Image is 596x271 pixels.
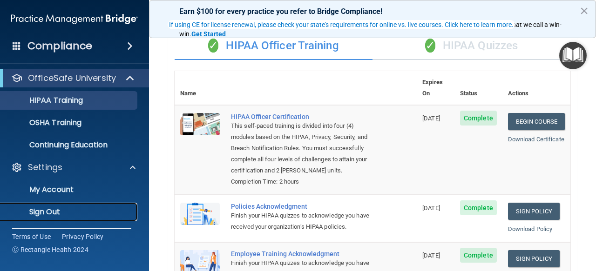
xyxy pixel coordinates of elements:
[168,20,515,29] button: If using CE for license renewal, please check your state's requirements for online vs. live cours...
[11,162,135,173] a: Settings
[12,245,88,254] span: Ⓒ Rectangle Health 2024
[28,162,62,173] p: Settings
[580,3,589,18] button: Close
[460,248,497,263] span: Complete
[191,30,226,38] strong: Get Started
[179,7,566,16] p: Earn $100 for every practice you refer to Bridge Compliance!
[425,39,435,53] span: ✓
[422,115,440,122] span: [DATE]
[175,71,225,105] th: Name
[502,71,570,105] th: Actions
[508,113,565,130] a: Begin Course
[460,200,497,215] span: Complete
[6,207,133,217] p: Sign Out
[422,205,440,212] span: [DATE]
[460,111,497,126] span: Complete
[12,232,51,241] a: Terms of Use
[231,120,370,176] div: This self-paced training is divided into four (4) modules based on the HIPAA, Privacy, Security, ...
[422,252,440,259] span: [DATE]
[11,73,135,84] a: OfficeSafe University
[372,32,570,60] div: HIPAA Quizzes
[231,203,370,210] div: Policies Acknowledgment
[6,118,81,127] p: OSHA Training
[169,21,514,28] div: If using CE for license renewal, please check your state's requirements for online vs. live cours...
[6,140,133,150] p: Continuing Education
[231,250,370,258] div: Employee Training Acknowledgment
[559,42,587,69] button: Open Resource Center
[417,71,454,105] th: Expires On
[231,113,370,120] a: HIPAA Officer Certification
[508,136,564,143] a: Download Certificate
[175,32,372,60] div: HIPAA Officer Training
[179,21,562,38] span: ! That's what we call a win-win.
[208,39,218,53] span: ✓
[454,71,502,105] th: Status
[231,210,370,232] div: Finish your HIPAA quizzes to acknowledge you have received your organization’s HIPAA policies.
[6,96,83,105] p: HIPAA Training
[11,10,138,28] img: PMB logo
[508,203,560,220] a: Sign Policy
[508,225,553,232] a: Download Policy
[6,185,133,194] p: My Account
[28,73,116,84] p: OfficeSafe University
[62,232,104,241] a: Privacy Policy
[27,40,92,53] h4: Compliance
[191,30,227,38] a: Get Started
[231,176,370,187] div: Completion Time: 2 hours
[508,250,560,267] a: Sign Policy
